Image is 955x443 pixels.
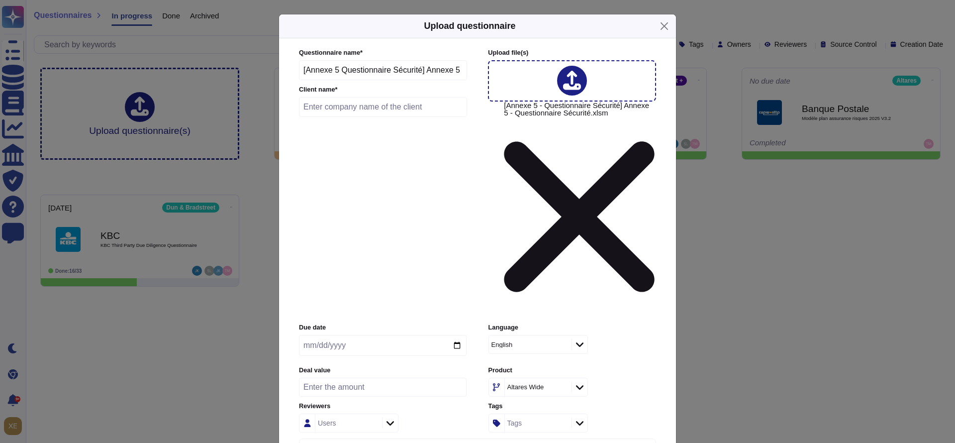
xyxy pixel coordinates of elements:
label: Questionnaire name [299,50,467,56]
label: Product [488,367,656,374]
button: Close [657,18,672,34]
div: Altares Wide [507,384,544,390]
div: Tags [507,420,522,427]
label: Due date [299,325,467,331]
label: Deal value [299,367,467,374]
input: Due date [299,335,467,356]
input: Enter company name of the client [299,97,467,117]
span: Upload file (s) [488,49,528,56]
div: Users [318,420,336,427]
label: Language [488,325,656,331]
h5: Upload questionnaire [424,19,515,33]
input: Enter the amount [299,378,467,397]
label: Tags [488,403,656,410]
label: Client name [299,87,467,93]
span: [Annexe 5 - Questionnaire Sécurité] Annexe 5 - Questionnaire Sécurité.xlsm [504,102,655,317]
input: Enter questionnaire name [299,60,467,80]
div: English [491,341,513,348]
label: Reviewers [299,403,467,410]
